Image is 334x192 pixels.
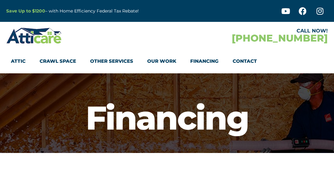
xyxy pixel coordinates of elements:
[11,54,323,68] nav: Menu
[40,54,76,68] a: Crawl Space
[190,54,219,68] a: Financing
[6,8,45,14] a: Save Up to $1200
[3,101,331,134] h1: Financing
[147,54,176,68] a: Our Work
[167,28,328,33] div: CALL NOW!
[11,54,26,68] a: Attic
[233,54,257,68] a: Contact
[90,54,133,68] a: Other Services
[6,7,196,15] p: – with Home Efficiency Federal Tax Rebate!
